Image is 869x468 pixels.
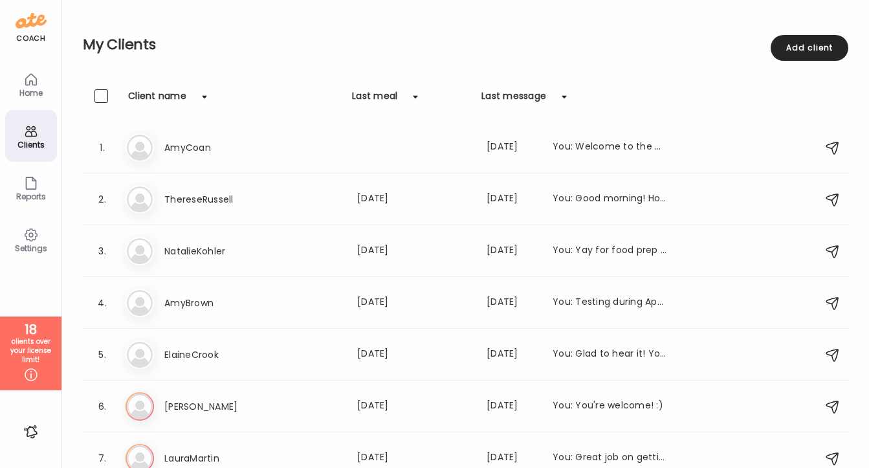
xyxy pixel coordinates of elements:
[94,451,110,466] div: 7.
[83,35,848,54] h2: My Clients
[164,295,278,311] h3: AmyBrown
[94,399,110,414] div: 6.
[487,451,537,466] div: [DATE]
[487,399,537,414] div: [DATE]
[553,140,666,155] div: You: Welcome to the App! Great job on getting it downloaded, and connected with the coach code. I...
[553,243,666,259] div: You: Yay for food prep -- HAHA thank you for the warning :)
[771,35,848,61] div: Add client
[164,451,278,466] h3: LauraMartin
[357,295,471,311] div: [DATE]
[94,347,110,362] div: 5.
[5,322,57,337] div: 18
[16,10,47,31] img: ate
[8,140,54,149] div: Clients
[487,243,537,259] div: [DATE]
[487,295,537,311] div: [DATE]
[5,337,57,364] div: clients over your license limit!
[481,89,546,110] div: Last message
[94,243,110,259] div: 3.
[357,399,471,414] div: [DATE]
[487,192,537,207] div: [DATE]
[94,192,110,207] div: 2.
[164,192,278,207] h3: ThereseRussell
[553,295,666,311] div: You: Testing during Appointment
[94,140,110,155] div: 1.
[357,347,471,362] div: [DATE]
[487,140,537,155] div: [DATE]
[487,347,537,362] div: [DATE]
[8,192,54,201] div: Reports
[357,451,471,466] div: [DATE]
[352,89,397,110] div: Last meal
[164,243,278,259] h3: NatalieKohler
[553,451,666,466] div: You: Great job on getting connected and logging over this past week! How do you feel things are g...
[8,244,54,252] div: Settings
[357,192,471,207] div: [DATE]
[164,347,278,362] h3: ElaineCrook
[553,347,666,362] div: You: Glad to hear it! You're welcome :)
[94,295,110,311] div: 4.
[16,33,45,44] div: coach
[357,243,471,259] div: [DATE]
[128,89,186,110] div: Client name
[553,399,666,414] div: You: You're welcome! :)
[553,192,666,207] div: You: Good morning! How are you feeling coming into this week? What is one WIN that you have exper...
[8,89,54,97] div: Home
[164,140,278,155] h3: AmyCoan
[164,399,278,414] h3: [PERSON_NAME]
